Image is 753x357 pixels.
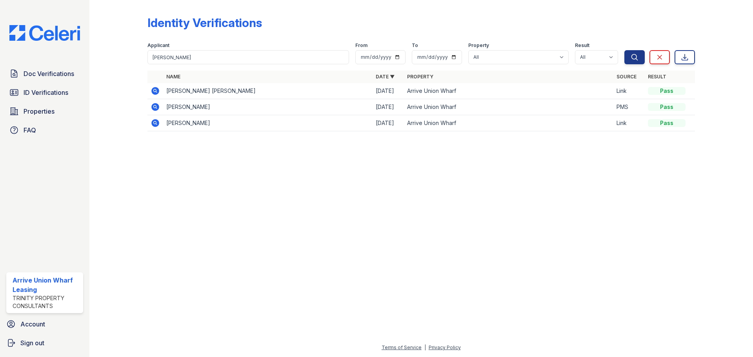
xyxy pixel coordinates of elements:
td: PMS [613,99,645,115]
div: Pass [648,103,686,111]
td: Arrive Union Wharf [404,99,613,115]
td: [DATE] [373,99,404,115]
a: ID Verifications [6,85,83,100]
span: Properties [24,107,55,116]
a: Source [617,74,637,80]
a: FAQ [6,122,83,138]
a: Date ▼ [376,74,395,80]
td: [DATE] [373,83,404,99]
a: Account [3,316,86,332]
label: Applicant [147,42,169,49]
label: From [355,42,367,49]
a: Doc Verifications [6,66,83,82]
div: | [424,344,426,350]
span: Doc Verifications [24,69,74,78]
a: Properties [6,103,83,119]
img: CE_Logo_Blue-a8612792a0a2168367f1c8372b55b34899dd931a85d93a1a3d3e32e68fde9ad4.png [3,25,86,41]
span: Account [20,319,45,329]
a: Sign out [3,335,86,351]
td: Arrive Union Wharf [404,83,613,99]
td: [PERSON_NAME] [163,115,373,131]
label: Property [468,42,489,49]
td: [PERSON_NAME] [PERSON_NAME] [163,83,373,99]
td: Link [613,115,645,131]
a: Privacy Policy [429,344,461,350]
label: To [412,42,418,49]
a: Terms of Service [382,344,422,350]
td: [DATE] [373,115,404,131]
td: Link [613,83,645,99]
div: Pass [648,119,686,127]
span: FAQ [24,125,36,135]
td: [PERSON_NAME] [163,99,373,115]
div: Pass [648,87,686,95]
a: Result [648,74,666,80]
div: Identity Verifications [147,16,262,30]
input: Search by name or phone number [147,50,349,64]
a: Property [407,74,433,80]
a: Name [166,74,180,80]
span: Sign out [20,338,44,348]
div: Arrive Union Wharf Leasing [13,275,80,294]
td: Arrive Union Wharf [404,115,613,131]
label: Result [575,42,589,49]
span: ID Verifications [24,88,68,97]
div: Trinity Property Consultants [13,294,80,310]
